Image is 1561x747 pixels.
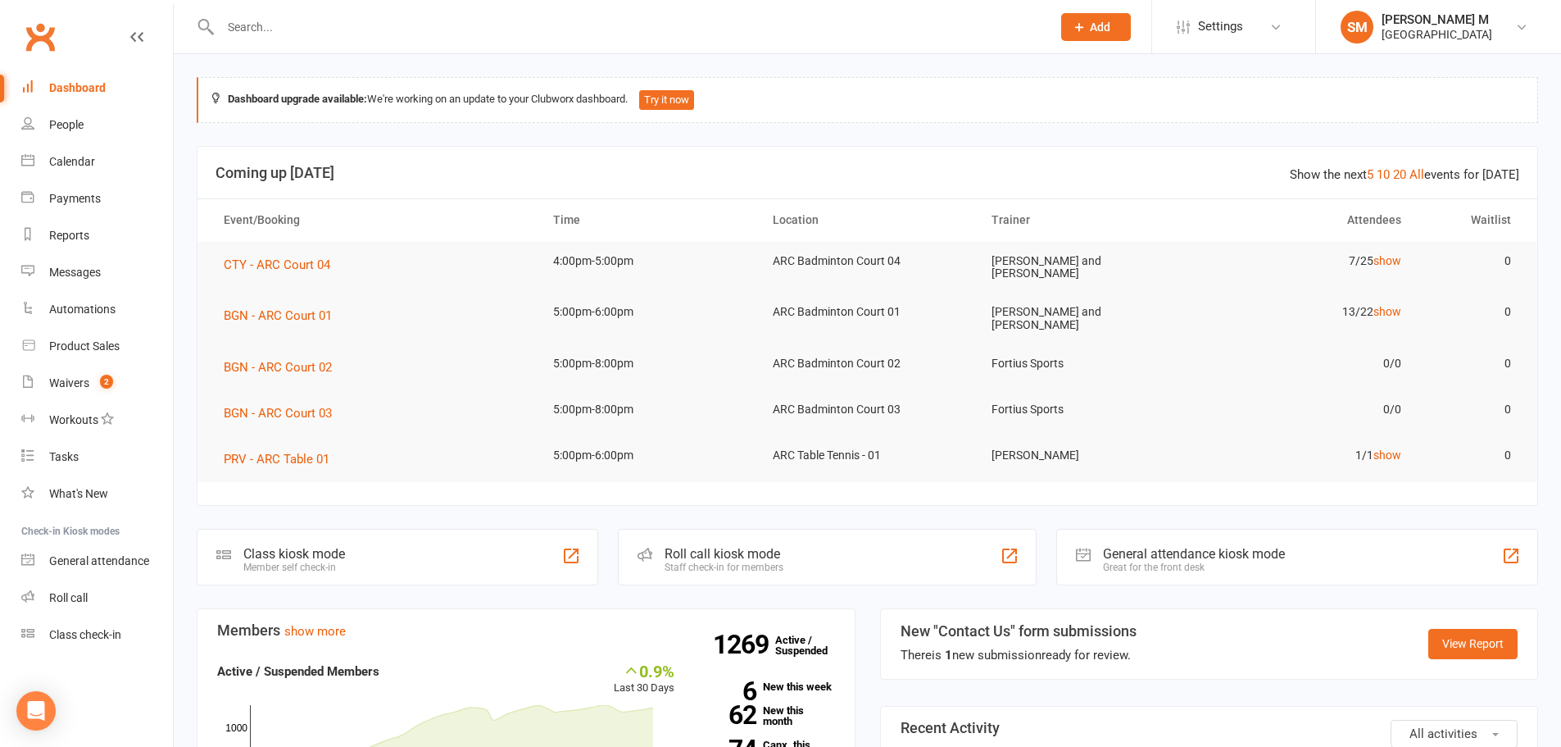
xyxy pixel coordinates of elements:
[639,90,694,110] button: Try it now
[209,199,538,241] th: Event/Booking
[977,242,1196,294] td: [PERSON_NAME] and [PERSON_NAME]
[21,70,173,107] a: Dashboard
[21,543,173,580] a: General attendance kiosk mode
[1373,449,1401,462] a: show
[665,546,783,562] div: Roll call kiosk mode
[49,376,89,389] div: Waivers
[901,645,1137,665] div: There is new submission ready for review.
[699,705,835,727] a: 62New this month
[1290,165,1519,184] div: Show the next events for [DATE]
[977,293,1196,344] td: [PERSON_NAME] and [PERSON_NAME]
[21,143,173,180] a: Calendar
[977,436,1196,475] td: [PERSON_NAME]
[1416,242,1526,280] td: 0
[1416,344,1526,383] td: 0
[21,291,173,328] a: Automations
[1393,167,1406,182] a: 20
[224,358,343,377] button: BGN - ARC Court 02
[538,436,758,475] td: 5:00pm-6:00pm
[945,648,952,663] strong: 1
[1377,167,1390,182] a: 10
[538,293,758,331] td: 5:00pm-6:00pm
[1196,293,1416,331] td: 13/22
[224,306,343,326] button: BGN - ARC Court 01
[1416,390,1526,429] td: 0
[1416,436,1526,475] td: 0
[49,266,101,279] div: Messages
[224,449,341,469] button: PRV - ARC Table 01
[538,344,758,383] td: 5:00pm-8:00pm
[1409,727,1477,741] span: All activities
[224,360,332,375] span: BGN - ARC Court 02
[1373,254,1401,267] a: show
[21,328,173,365] a: Product Sales
[224,406,332,421] span: BGN - ARC Court 03
[538,199,758,241] th: Time
[1416,199,1526,241] th: Waitlist
[217,664,379,679] strong: Active / Suspended Members
[49,554,149,567] div: General attendance
[699,679,756,704] strong: 6
[665,562,783,573] div: Staff check-in for members
[49,118,84,131] div: People
[228,93,367,105] strong: Dashboard upgrade available:
[21,580,173,617] a: Roll call
[1196,390,1416,429] td: 0/0
[775,622,847,668] a: 1269Active / Suspended
[49,192,101,205] div: Payments
[224,255,342,275] button: CTY - ARC Court 04
[243,546,345,562] div: Class kiosk mode
[21,402,173,439] a: Workouts
[1382,12,1492,27] div: [PERSON_NAME] M
[224,308,332,323] span: BGN - ARC Court 01
[1409,167,1424,182] a: All
[21,439,173,476] a: Tasks
[49,303,116,316] div: Automations
[216,16,1040,39] input: Search...
[1090,20,1110,34] span: Add
[758,344,978,383] td: ARC Badminton Court 02
[49,81,106,94] div: Dashboard
[49,229,89,242] div: Reports
[1373,305,1401,318] a: show
[1196,344,1416,383] td: 0/0
[1196,199,1416,241] th: Attendees
[21,180,173,217] a: Payments
[1382,27,1492,42] div: [GEOGRAPHIC_DATA]
[21,107,173,143] a: People
[614,662,674,697] div: Last 30 Days
[758,242,978,280] td: ARC Badminton Court 04
[538,242,758,280] td: 4:00pm-5:00pm
[699,681,835,692] a: 6New this week
[1198,8,1243,45] span: Settings
[538,390,758,429] td: 5:00pm-8:00pm
[1367,167,1373,182] a: 5
[21,217,173,254] a: Reports
[224,403,343,423] button: BGN - ARC Court 03
[21,254,173,291] a: Messages
[49,413,98,426] div: Workouts
[977,199,1196,241] th: Trainer
[1061,13,1131,41] button: Add
[49,487,108,500] div: What's New
[1416,293,1526,331] td: 0
[977,344,1196,383] td: Fortius Sports
[216,165,1519,181] h3: Coming up [DATE]
[21,476,173,512] a: What's New
[49,591,88,604] div: Roll call
[224,452,329,467] span: PRV - ARC Table 01
[49,450,79,463] div: Tasks
[758,390,978,429] td: ARC Badminton Court 03
[16,691,56,731] div: Open Intercom Messenger
[217,622,835,639] h3: Members
[49,339,120,353] div: Product Sales
[901,623,1137,640] h3: New "Contact Us" form submissions
[1103,546,1285,562] div: General attendance kiosk mode
[758,199,978,241] th: Location
[1103,562,1285,573] div: Great for the front desk
[224,257,330,272] span: CTY - ARC Court 04
[758,436,978,475] td: ARC Table Tennis - 01
[284,624,346,639] a: show more
[20,16,61,57] a: Clubworx
[100,375,113,389] span: 2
